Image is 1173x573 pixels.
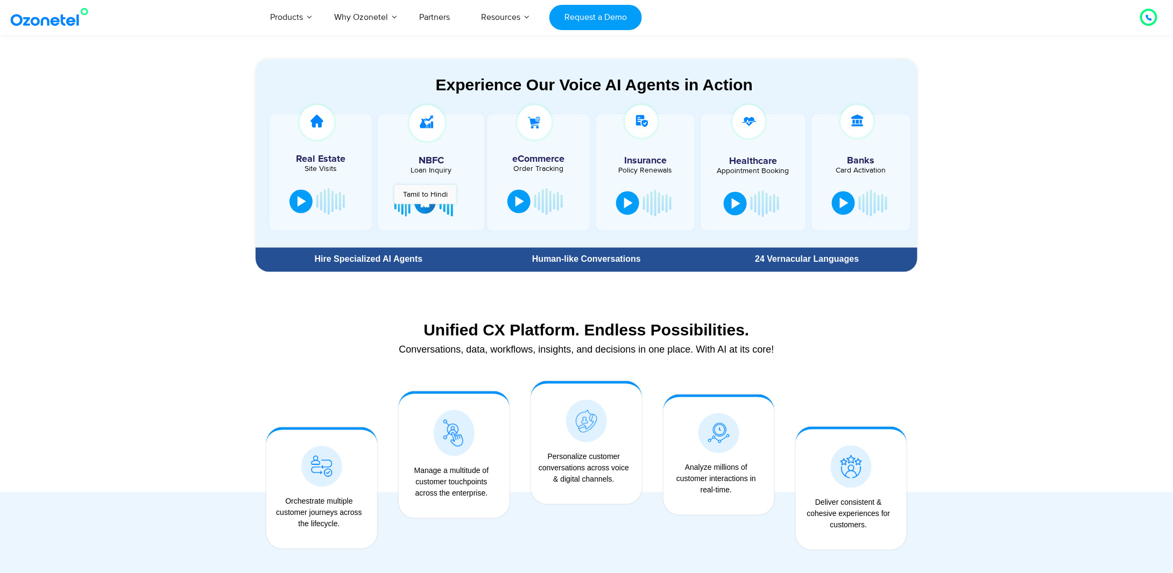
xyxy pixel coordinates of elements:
div: Personalize customer conversations across voice & digital channels. [536,452,631,485]
div: Appointment Booking [709,167,797,175]
div: Analyze millions of customer interactions in real-time. [669,462,764,496]
div: Manage a multitude of customer touchpoints across the enterprise. [404,465,499,499]
h5: Real Estate [275,154,366,164]
div: Human-like Conversations [482,255,691,263]
h5: eCommerce [493,154,584,164]
div: Hire Specialized AI Agents [261,255,476,263]
div: 24 Vernacular Languages [702,255,912,263]
h5: Insurance [602,156,689,166]
div: Orchestrate multiple customer journeys across the lifecycle. [272,496,366,530]
div: Policy Renewals [602,167,689,174]
div: Experience Our Voice AI Agents in Action [266,75,922,94]
div: Order Tracking [493,165,584,173]
div: Card Activation [817,167,905,174]
div: Unified CX Platform. Endless Possibilities. [261,320,912,339]
div: Site Visits [275,165,366,173]
h5: Healthcare [709,156,797,166]
h5: Banks [817,156,905,166]
div: Conversations, data, workflows, insights, and decisions in one place. With AI at its core! [261,345,912,354]
h5: NBFC [384,156,478,166]
div: Deliver consistent & cohesive experiences for customers. [801,497,896,531]
a: Request a Demo [549,5,641,30]
div: Loan Inquiry [384,167,478,174]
